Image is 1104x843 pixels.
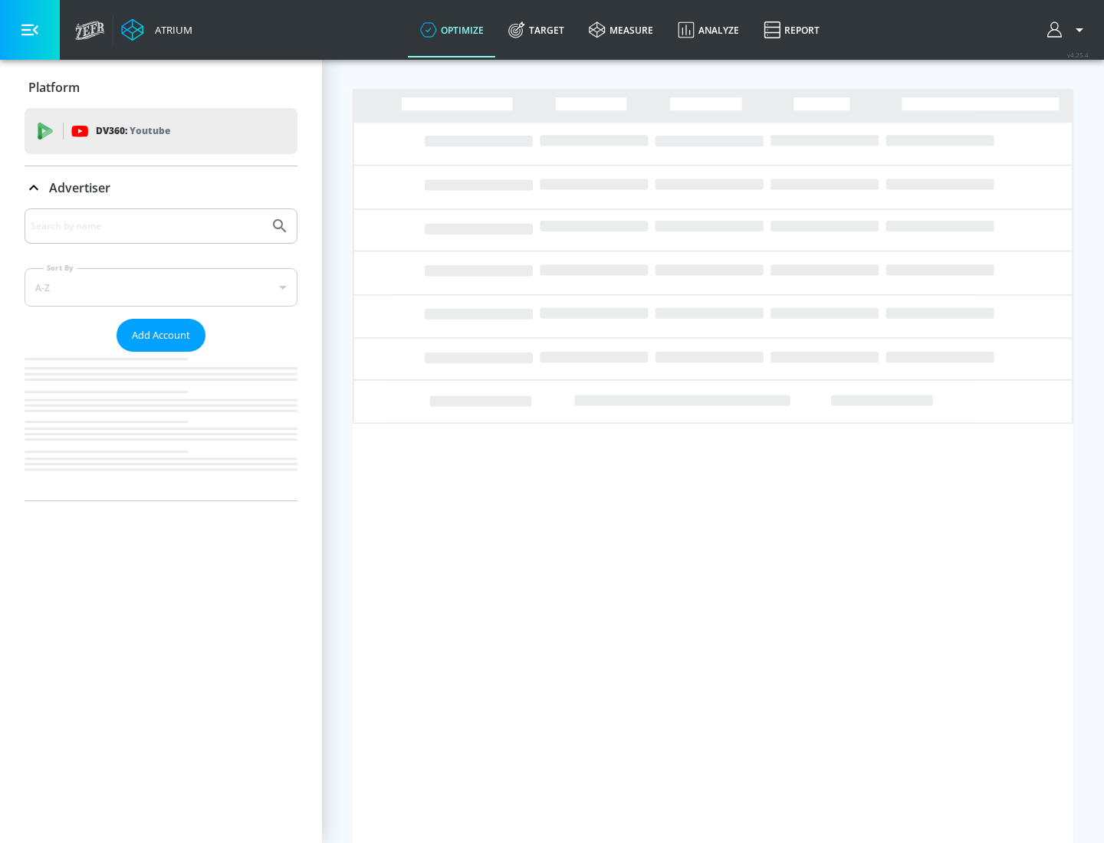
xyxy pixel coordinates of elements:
div: Platform [25,66,297,109]
div: A-Z [25,268,297,307]
button: Add Account [117,319,205,352]
nav: list of Advertiser [25,352,297,500]
span: Add Account [132,326,190,344]
p: DV360: [96,123,170,139]
input: Search by name [31,216,263,236]
a: Target [496,2,577,57]
a: Analyze [665,2,751,57]
p: Platform [28,79,80,96]
div: Atrium [149,23,192,37]
span: v 4.25.4 [1067,51,1089,59]
p: Advertiser [49,179,110,196]
a: Atrium [121,18,192,41]
a: optimize [408,2,496,57]
a: Report [751,2,832,57]
a: measure [577,2,665,57]
label: Sort By [44,263,77,273]
div: Advertiser [25,166,297,209]
div: DV360: Youtube [25,108,297,154]
p: Youtube [130,123,170,139]
div: Advertiser [25,208,297,500]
